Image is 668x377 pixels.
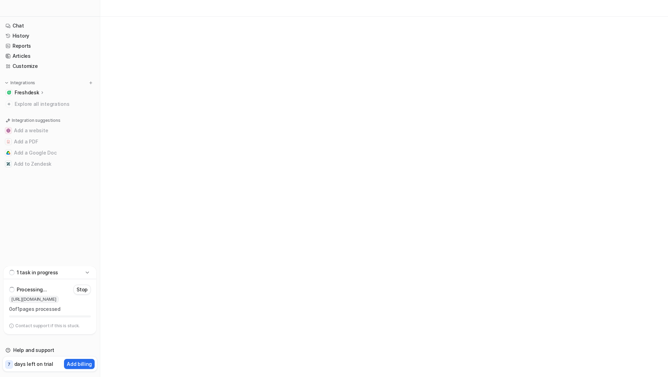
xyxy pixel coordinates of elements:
img: Freshdesk [7,91,11,95]
img: expand menu [4,80,9,85]
button: Add a PDFAdd a PDF [3,136,97,147]
a: Chat [3,21,97,31]
a: Customize [3,61,97,71]
img: Add to Zendesk [6,162,10,166]
p: days left on trial [14,360,53,368]
a: History [3,31,97,41]
p: Processing... [17,286,47,293]
a: Explore all integrations [3,99,97,109]
p: 7 [8,361,10,368]
span: Explore all integrations [15,99,94,110]
img: Add a website [6,128,10,133]
span: [URL][DOMAIN_NAME] [9,296,59,303]
a: Articles [3,51,97,61]
p: 1 task in progress [17,269,58,276]
button: Add a websiteAdd a website [3,125,97,136]
button: Add a Google DocAdd a Google Doc [3,147,97,158]
p: Add billing [67,360,92,368]
img: Add a Google Doc [6,151,10,155]
img: menu_add.svg [88,80,93,85]
button: Add billing [64,359,95,369]
button: Integrations [3,79,37,86]
a: Help and support [3,345,97,355]
a: Reports [3,41,97,51]
p: Integrations [10,80,35,86]
button: Stop [73,285,91,294]
p: 0 of 1 pages processed [9,306,91,313]
p: Freshdesk [15,89,39,96]
p: Contact support if this is stuck. [15,323,80,329]
img: explore all integrations [6,101,13,108]
p: Stop [77,286,88,293]
button: Add to ZendeskAdd to Zendesk [3,158,97,170]
p: Integration suggestions [12,117,60,124]
img: Add a PDF [6,140,10,144]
